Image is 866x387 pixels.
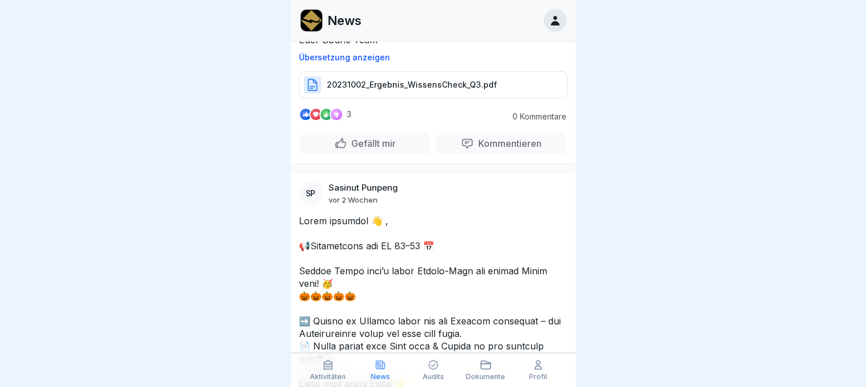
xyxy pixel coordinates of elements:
p: News [327,13,362,28]
p: 20231002_Ergebnis_WissensCheck_Q3.pdf [327,79,497,90]
p: Übersetzung anzeigen [299,53,568,62]
p: Aktivitäten [310,373,346,381]
img: web35t86tqr3cy61n04o2uzo.png [301,10,322,31]
p: Dokumente [466,373,505,381]
p: 0 Kommentare [504,112,567,121]
a: 20231002_Ergebnis_WissensCheck_Q3.pdf [299,84,568,96]
p: 3 [347,110,351,119]
p: Profil [529,373,547,381]
p: Gefällt mir [347,138,396,149]
p: vor 2 Wochen [329,195,377,204]
p: News [371,373,390,381]
p: Kommentieren [474,138,541,149]
p: Sasinut Punpeng [329,183,398,193]
div: SP [299,182,323,205]
p: Audits [422,373,444,381]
